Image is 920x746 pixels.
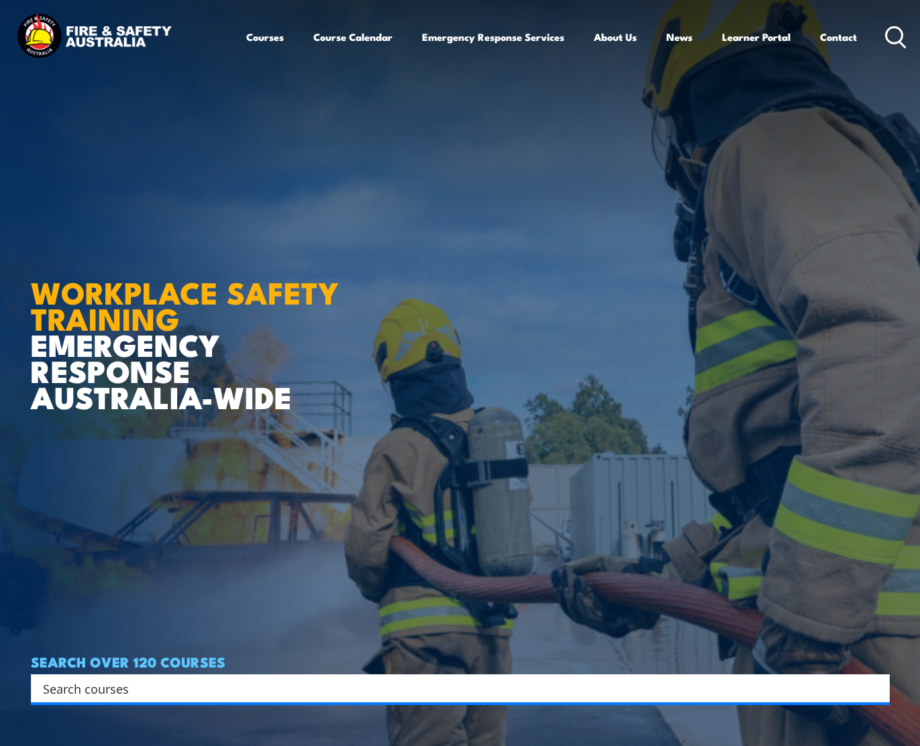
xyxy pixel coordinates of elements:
h4: SEARCH OVER 120 COURSES [31,654,890,669]
button: Search magnifier button [866,679,885,698]
a: Emergency Response Services [422,21,564,53]
a: Contact [820,21,857,53]
a: Course Calendar [313,21,393,53]
a: Courses [246,21,284,53]
strong: WORKPLACE SAFETY TRAINING [31,268,339,341]
h1: EMERGENCY RESPONSE AUSTRALIA-WIDE [31,245,359,410]
a: Learner Portal [722,21,790,53]
a: About Us [594,21,637,53]
a: News [666,21,693,53]
input: Search input [43,678,860,698]
form: Search form [46,679,863,698]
